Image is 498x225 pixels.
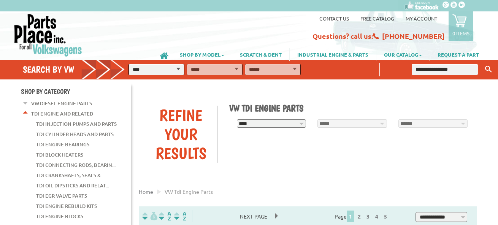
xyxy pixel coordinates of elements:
[356,213,363,220] a: 2
[290,48,376,61] a: INDUSTRIAL ENGINE & PARTS
[172,48,232,61] a: SHOP BY MODEL
[406,15,437,22] a: My Account
[36,201,97,211] a: TDI Engine Rebuild Kits
[430,48,487,61] a: REQUEST A PART
[36,150,83,160] a: TDI Block Heaters
[139,188,153,195] a: Home
[373,213,380,220] a: 4
[232,213,275,220] a: Next Page
[142,212,157,220] img: filterpricelow.svg
[173,212,188,220] img: Sort by Sales Rank
[449,11,473,41] a: 0 items
[165,188,213,195] span: VW tdi engine parts
[36,181,109,190] a: TDI Oil Dipsticks and Relat...
[36,160,116,170] a: TDI Connecting Rods, Bearin...
[347,211,354,222] span: 1
[376,48,430,61] a: OUR CATALOG
[36,211,83,221] a: TDI Engine Blocks
[36,139,89,149] a: TDI Engine Bearings
[452,30,469,36] p: 0 items
[23,64,130,75] h4: Search by VW
[21,87,131,95] h4: Shop By Category
[365,213,371,220] a: 3
[360,15,394,22] a: Free Catalog
[157,212,173,220] img: Sort by Headline
[229,103,472,114] h1: VW TDI Engine Parts
[144,106,217,163] div: Refine Your Results
[36,170,104,180] a: TDI Crankshafts, Seals &...
[36,129,114,139] a: TDI Cylinder Heads and Parts
[31,98,92,108] a: VW Diesel Engine Parts
[319,15,349,22] a: Contact us
[36,119,117,129] a: TDI Injection Pumps and Parts
[315,210,409,222] div: Page
[31,109,93,119] a: TDI Engine and Related
[483,63,494,76] button: Keyword Search
[13,13,83,57] img: Parts Place Inc!
[36,191,87,201] a: TDI EGR Valve Parts
[232,48,289,61] a: SCRATCH & DENT
[382,213,389,220] a: 5
[232,211,275,222] span: Next Page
